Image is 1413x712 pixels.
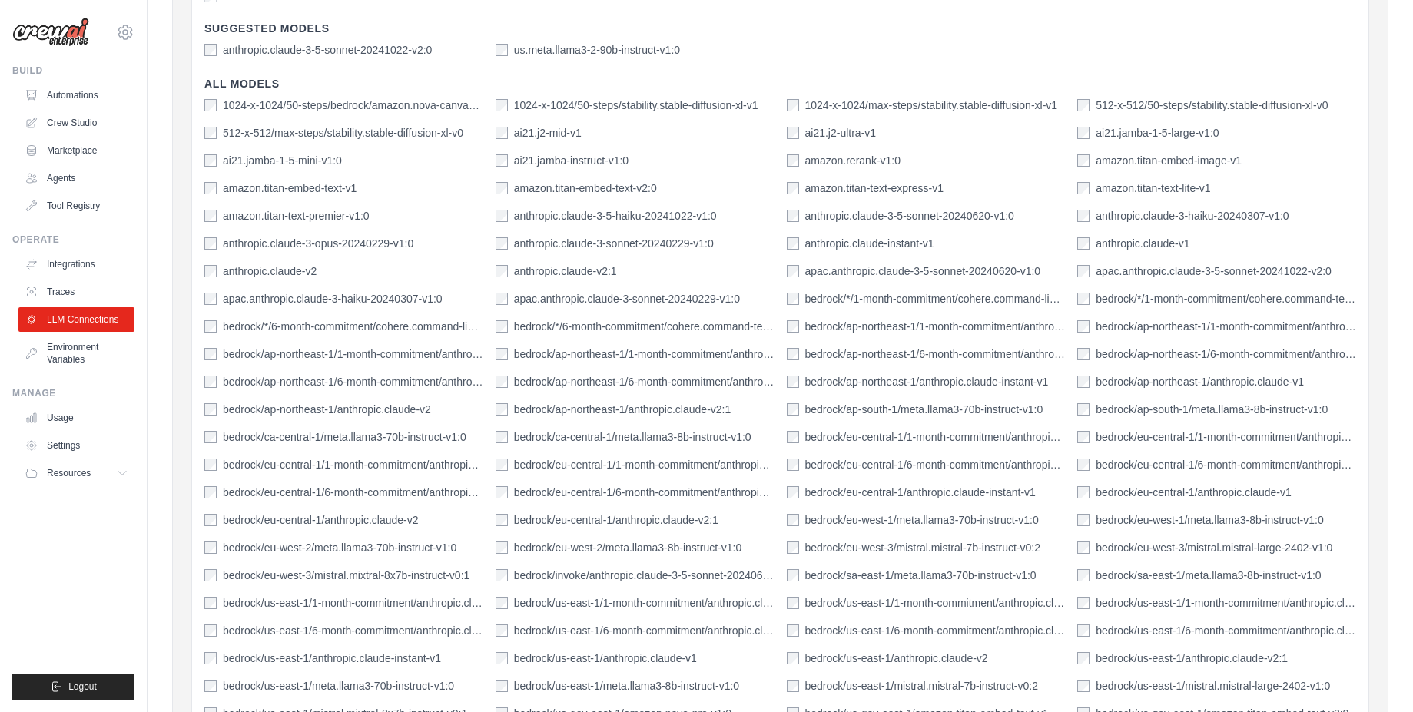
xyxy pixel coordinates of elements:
[1096,346,1356,362] label: bedrock/ap-northeast-1/6-month-commitment/anthropic.claude-v1
[223,540,456,555] label: bedrock/eu-west-2/meta.llama3-70b-instruct-v1:0
[1077,237,1090,250] input: anthropic.claude-v1
[204,320,217,333] input: bedrock/*/6-month-commitment/cohere.command-light-text-v14
[496,127,508,139] input: ai21.j2-mid-v1
[1096,568,1321,583] label: bedrock/sa-east-1/meta.llama3-8b-instruct-v1:0
[18,194,134,218] a: Tool Registry
[787,293,799,305] input: bedrock/*/1-month-commitment/cohere.command-light-text-v14
[1077,652,1090,664] input: bedrock/us-east-1/anthropic.claude-v2:1
[496,99,508,111] input: 1024-x-1024/50-steps/stability.stable-diffusion-xl-v1
[223,678,454,694] label: bedrock/us-east-1/meta.llama3-70b-instruct-v1:0
[1077,210,1090,222] input: anthropic.claude-3-haiku-20240307-v1:0
[496,652,508,664] input: bedrock/us-east-1/anthropic.claude-v1
[496,541,508,554] input: bedrock/eu-west-2/meta.llama3-8b-instruct-v1:0
[787,541,799,554] input: bedrock/eu-west-3/mistral.mistral-7b-instruct-v0:2
[514,98,758,113] label: 1024-x-1024/50-steps/stability.stable-diffusion-xl-v1
[514,291,740,306] label: apac.anthropic.claude-3-sonnet-20240229-v1:0
[223,568,469,583] label: bedrock/eu-west-3/mistral.mixtral-8x7b-instruct-v0:1
[1077,541,1090,554] input: bedrock/eu-west-3/mistral.mistral-large-2402-v1:0
[1077,154,1090,167] input: amazon.titan-embed-image-v1
[787,680,799,692] input: bedrock/us-east-1/mistral.mistral-7b-instruct-v0:2
[1077,320,1090,333] input: bedrock/ap-northeast-1/1-month-commitment/anthropic.claude-v1
[514,651,697,666] label: bedrock/us-east-1/anthropic.claude-v1
[204,21,1356,36] h4: Suggested Models
[787,403,799,416] input: bedrock/ap-south-1/meta.llama3-70b-instruct-v1:0
[496,154,508,167] input: ai21.jamba-instruct-v1:0
[805,595,1066,611] label: bedrock/us-east-1/1-month-commitment/anthropic.claude-v2
[204,293,217,305] input: apac.anthropic.claude-3-haiku-20240307-v1:0
[1077,265,1090,277] input: apac.anthropic.claude-3-5-sonnet-20241022-v2:0
[1096,125,1219,141] label: ai21.jamba-1-5-large-v1:0
[787,210,799,222] input: anthropic.claude-3-5-sonnet-20240620-v1:0
[18,138,134,163] a: Marketplace
[223,291,443,306] label: apac.anthropic.claude-3-haiku-20240307-v1:0
[204,569,217,581] input: bedrock/eu-west-3/mistral.mixtral-8x7b-instruct-v0:1
[18,166,134,190] a: Agents
[204,652,217,664] input: bedrock/us-east-1/anthropic.claude-instant-v1
[204,182,217,194] input: amazon.titan-embed-text-v1
[787,514,799,526] input: bedrock/eu-west-1/meta.llama3-70b-instruct-v1:0
[514,512,718,528] label: bedrock/eu-central-1/anthropic.claude-v2:1
[805,374,1049,389] label: bedrock/ap-northeast-1/anthropic.claude-instant-v1
[223,236,413,251] label: anthropic.claude-3-opus-20240229-v1:0
[514,678,739,694] label: bedrock/us-east-1/meta.llama3-8b-instruct-v1:0
[204,154,217,167] input: ai21.jamba-1-5-mini-v1:0
[204,541,217,554] input: bedrock/eu-west-2/meta.llama3-70b-instruct-v1:0
[805,678,1038,694] label: bedrock/us-east-1/mistral.mistral-7b-instruct-v0:2
[805,568,1037,583] label: bedrock/sa-east-1/meta.llama3-70b-instruct-v1:0
[787,320,799,333] input: bedrock/ap-northeast-1/1-month-commitment/anthropic.claude-instant-v1
[1077,348,1090,360] input: bedrock/ap-northeast-1/6-month-commitment/anthropic.claude-v1
[1096,374,1304,389] label: bedrock/ap-northeast-1/anthropic.claude-v1
[787,348,799,360] input: bedrock/ap-northeast-1/6-month-commitment/anthropic.claude-instant-v1
[1077,127,1090,139] input: ai21.jamba-1-5-large-v1:0
[805,457,1066,472] label: bedrock/eu-central-1/6-month-commitment/anthropic.claude-instant-v1
[514,263,617,279] label: anthropic.claude-v2:1
[1077,376,1090,388] input: bedrock/ap-northeast-1/anthropic.claude-v1
[1096,402,1328,417] label: bedrock/ap-south-1/meta.llama3-8b-instruct-v1:0
[496,624,508,637] input: bedrock/us-east-1/6-month-commitment/anthropic.claude-v1
[496,597,508,609] input: bedrock/us-east-1/1-month-commitment/anthropic.claude-v1
[514,540,741,555] label: bedrock/eu-west-2/meta.llama3-8b-instruct-v1:0
[787,99,799,111] input: 1024-x-1024/max-steps/stability.stable-diffusion-xl-v1
[514,153,629,168] label: ai21.jamba-instruct-v1:0
[514,429,751,445] label: bedrock/ca-central-1/meta.llama3-8b-instruct-v1:0
[1077,293,1090,305] input: bedrock/*/1-month-commitment/cohere.command-text-v14
[787,154,799,167] input: amazon.rerank-v1:0
[1096,180,1210,196] label: amazon.titan-text-lite-v1
[514,346,774,362] label: bedrock/ap-northeast-1/1-month-commitment/anthropic.claude-v2:1
[1096,595,1356,611] label: bedrock/us-east-1/1-month-commitment/anthropic.claude-v2:1
[1096,319,1356,334] label: bedrock/ap-northeast-1/1-month-commitment/anthropic.claude-v1
[496,680,508,692] input: bedrock/us-east-1/meta.llama3-8b-instruct-v1:0
[514,457,774,472] label: bedrock/eu-central-1/1-month-commitment/anthropic.claude-v2:1
[12,18,89,47] img: Logo
[12,233,134,246] div: Operate
[805,153,901,168] label: amazon.rerank-v1:0
[787,127,799,139] input: ai21.j2-ultra-v1
[1077,597,1090,609] input: bedrock/us-east-1/1-month-commitment/anthropic.claude-v2:1
[1096,263,1332,279] label: apac.anthropic.claude-3-5-sonnet-20241022-v2:0
[1077,514,1090,526] input: bedrock/eu-west-1/meta.llama3-8b-instruct-v1:0
[223,595,483,611] label: bedrock/us-east-1/1-month-commitment/anthropic.claude-instant-v1
[1096,651,1288,666] label: bedrock/us-east-1/anthropic.claude-v2:1
[805,125,877,141] label: ai21.j2-ultra-v1
[496,320,508,333] input: bedrock/*/6-month-commitment/cohere.command-text-v14
[204,376,217,388] input: bedrock/ap-northeast-1/6-month-commitment/anthropic.claude-v2
[204,514,217,526] input: bedrock/eu-central-1/anthropic.claude-v2
[204,459,217,471] input: bedrock/eu-central-1/1-month-commitment/anthropic.claude-v2
[514,623,774,638] label: bedrock/us-east-1/6-month-commitment/anthropic.claude-v1
[1096,153,1242,168] label: amazon.titan-embed-image-v1
[223,98,483,113] label: 1024-x-1024/50-steps/bedrock/amazon.nova-canvas-v1:0
[1096,457,1356,472] label: bedrock/eu-central-1/6-month-commitment/anthropic.claude-v1
[496,403,508,416] input: bedrock/ap-northeast-1/anthropic.claude-v2:1
[787,597,799,609] input: bedrock/us-east-1/1-month-commitment/anthropic.claude-v2
[496,376,508,388] input: bedrock/ap-northeast-1/6-month-commitment/anthropic.claude-v2:1
[805,291,1066,306] label: bedrock/*/1-month-commitment/cohere.command-light-text-v14
[496,44,508,56] input: us.meta.llama3-2-90b-instruct-v1:0
[223,651,441,666] label: bedrock/us-east-1/anthropic.claude-instant-v1
[787,624,799,637] input: bedrock/us-east-1/6-month-commitment/anthropic.claude-v2
[787,459,799,471] input: bedrock/eu-central-1/6-month-commitment/anthropic.claude-instant-v1
[223,319,483,334] label: bedrock/*/6-month-commitment/cohere.command-light-text-v14
[805,263,1041,279] label: apac.anthropic.claude-3-5-sonnet-20240620-v1:0
[204,127,217,139] input: 512-x-512/max-steps/stability.stable-diffusion-xl-v0
[514,42,680,58] label: us.meta.llama3-2-90b-instruct-v1:0
[18,461,134,485] button: Resources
